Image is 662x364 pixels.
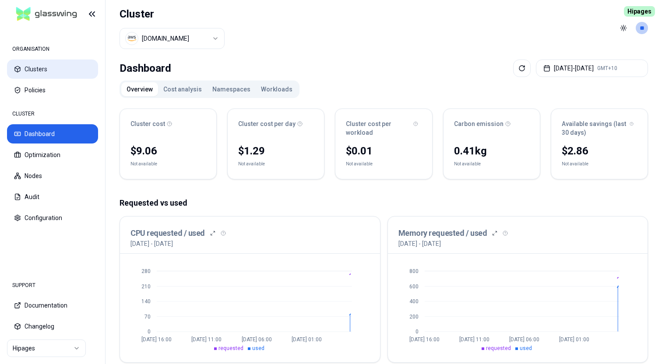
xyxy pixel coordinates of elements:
[120,59,171,77] div: Dashboard
[7,145,98,164] button: Optimization
[562,144,637,158] div: $2.86
[486,345,511,351] span: requested
[141,298,151,304] tspan: 140
[13,4,81,24] img: GlassWing
[292,336,322,343] tspan: [DATE] 01:00
[346,160,373,168] div: Not available
[7,80,98,100] button: Policies
[346,119,421,137] div: Cluster cost per workload
[252,345,264,351] span: used
[415,329,418,335] tspan: 0
[409,283,418,290] tspan: 600
[624,6,655,17] span: Hipages
[398,239,441,248] p: [DATE] - [DATE]
[597,65,617,72] span: GMT+10
[562,119,637,137] div: Available savings (last 30 days)
[7,296,98,315] button: Documentation
[7,124,98,143] button: Dashboard
[409,336,440,343] tspan: [DATE] 16:00
[207,82,256,96] button: Namespaces
[121,82,158,96] button: Overview
[454,119,529,128] div: Carbon emission
[120,7,225,21] h1: Cluster
[191,336,222,343] tspan: [DATE] 11:00
[520,345,532,351] span: used
[218,345,243,351] span: requested
[459,336,489,343] tspan: [DATE] 11:00
[536,59,648,77] button: [DATE]-[DATE]GMT+10
[562,160,588,168] div: Not available
[238,160,265,168] div: Not available
[127,34,136,43] img: aws
[238,144,313,158] div: $1.29
[454,160,481,168] div: Not available
[7,105,98,122] div: CLUSTER
[144,314,151,320] tspan: 70
[7,187,98,206] button: Audit
[7,276,98,294] div: SUPPORT
[7,166,98,185] button: Nodes
[242,336,272,343] tspan: [DATE] 06:00
[130,160,157,168] div: Not available
[142,34,189,43] div: luke.kubernetes.hipagesgroup.com.au
[130,227,205,239] h3: CPU requested / used
[130,239,173,248] p: [DATE] - [DATE]
[398,227,487,239] h3: Memory requested / used
[148,329,151,335] tspan: 0
[141,283,151,290] tspan: 210
[409,314,418,320] tspan: 200
[454,144,529,158] div: 0.41 kg
[120,28,225,49] button: Select a value
[7,40,98,58] div: ORGANISATION
[238,119,313,128] div: Cluster cost per day
[130,144,206,158] div: $9.06
[409,298,418,304] tspan: 400
[141,336,172,343] tspan: [DATE] 16:00
[509,336,539,343] tspan: [DATE] 06:00
[559,336,589,343] tspan: [DATE] 01:00
[7,208,98,227] button: Configuration
[7,59,98,79] button: Clusters
[346,144,421,158] div: $0.01
[120,197,648,209] p: Requested vs used
[409,268,418,274] tspan: 800
[158,82,207,96] button: Cost analysis
[256,82,298,96] button: Workloads
[7,317,98,336] button: Changelog
[141,268,151,274] tspan: 280
[130,119,206,128] div: Cluster cost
